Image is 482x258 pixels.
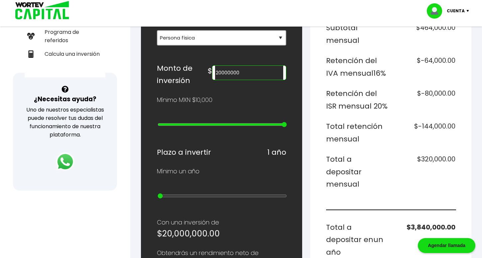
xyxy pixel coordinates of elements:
[157,166,199,176] p: Mínimo un año
[447,6,465,16] p: Cuenta
[326,87,388,112] h6: Retención del ISR mensual 20%
[27,33,35,40] img: recomiendanos-icon.9b8e9327.svg
[326,120,388,145] h6: Total retención mensual
[326,22,388,46] h6: Subtotal mensual
[393,153,455,191] h6: $320,000.00
[157,217,286,227] p: Con una inversión de
[427,3,447,19] img: profile-image
[393,54,455,79] h6: $-64,000.00
[208,65,212,77] h6: $
[267,146,286,159] h6: 1 año
[157,95,212,105] p: Mínimo MXN $10,000
[393,87,455,112] h6: $-80,000.00
[22,106,108,139] p: Uno de nuestros especialistas puede resolver tus dudas del funcionamiento de nuestra plataforma.
[465,10,474,12] img: icon-down
[25,47,105,61] a: Calcula una inversión
[326,54,388,79] h6: Retención del IVA mensual 16%
[25,25,105,47] a: Programa de referidos
[157,248,286,258] p: Obtendrás un rendimiento neto de
[157,62,208,87] h6: Monto de inversión
[418,238,475,253] div: Agendar llamada
[326,153,388,191] h6: Total a depositar mensual
[393,22,455,46] h6: $464,000.00
[393,120,455,145] h6: $-144,000.00
[34,94,96,104] h3: ¿Necesitas ayuda?
[56,152,74,171] img: logos_whatsapp-icon.242b2217.svg
[157,146,211,159] h6: Plazo a invertir
[27,50,35,58] img: calculadora-icon.17d418c4.svg
[157,227,286,240] h5: $20,000,000.00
